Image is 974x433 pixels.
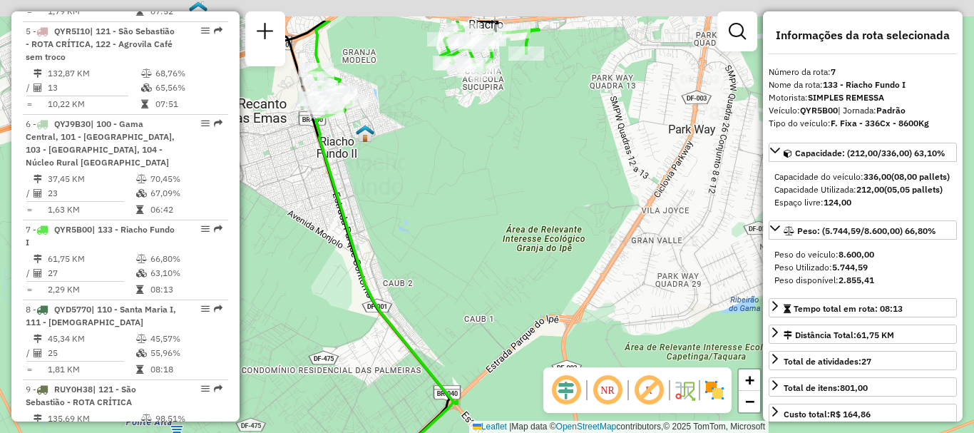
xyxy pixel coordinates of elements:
[831,66,836,77] strong: 7
[136,285,143,294] i: Tempo total em rota
[839,249,874,260] strong: 8.600,00
[34,83,42,92] i: Total de Atividades
[34,414,42,423] i: Distância Total
[136,7,143,16] i: Tempo total em rota
[214,305,222,313] em: Rota exportada
[856,184,884,195] strong: 212,00
[47,203,135,217] td: 1,63 KM
[150,203,222,217] td: 06:42
[26,384,136,407] span: 9 -
[150,362,222,377] td: 08:18
[34,349,42,357] i: Total de Atividades
[214,225,222,233] em: Rota exportada
[47,97,140,111] td: 10,22 KM
[784,382,868,394] div: Total de itens:
[34,335,42,343] i: Distância Total
[673,379,696,402] img: Fluxo de ruas
[150,332,222,346] td: 45,57%
[769,220,957,240] a: Peso: (5.744,59/8.600,00) 66,80%
[774,249,874,260] span: Peso do veículo:
[47,362,135,377] td: 1,81 KM
[840,382,868,393] strong: 801,00
[863,171,891,182] strong: 336,00
[136,205,143,214] i: Tempo total em rota
[47,81,140,95] td: 13
[774,183,951,196] div: Capacidade Utilizada:
[739,370,760,391] a: Zoom in
[47,66,140,81] td: 132,87 KM
[784,356,871,367] span: Total de atividades:
[794,303,903,314] span: Tempo total em rota: 08:13
[26,186,33,200] td: /
[155,97,222,111] td: 07:51
[34,269,42,277] i: Total de Atividades
[26,26,175,62] span: | 121 - São Sebastião - ROTA CRÍTICA, 122 - Agrovila Café sem troco
[47,4,135,19] td: 1,79 KM
[47,186,135,200] td: 23
[214,26,222,35] em: Rota exportada
[136,365,143,374] i: Tempo total em rota
[774,196,951,209] div: Espaço livre:
[769,351,957,370] a: Total de atividades:27
[876,105,906,116] strong: Padrão
[856,330,894,340] span: 61,75 KM
[723,17,752,46] a: Exibir filtros
[769,78,957,91] div: Nome da rota:
[808,92,884,103] strong: SIMPLES REMESSA
[26,118,175,168] span: | 100 - Gama Central, 101 - [GEOGRAPHIC_DATA], 103 - [GEOGRAPHIC_DATA], 104 - Núcleo Rural [GEOGR...
[26,4,33,19] td: =
[150,186,222,200] td: 67,09%
[26,81,33,95] td: /
[47,346,135,360] td: 25
[141,69,152,78] i: % de utilização do peso
[769,143,957,162] a: Capacidade: (212,00/336,00) 63,10%
[155,81,222,95] td: 65,56%
[769,377,957,397] a: Total de itens:801,00
[769,243,957,292] div: Peso: (5.744,59/8.600,00) 66,80%
[34,189,42,198] i: Total de Atividades
[784,329,894,342] div: Distância Total:
[839,275,874,285] strong: 2.855,41
[823,79,906,90] strong: 133 - Riacho Fundo I
[590,373,625,407] span: Ocultar NR
[34,175,42,183] i: Distância Total
[884,184,943,195] strong: (05,05 pallets)
[824,197,851,208] strong: 124,00
[26,384,136,407] span: | 121 - São Sebastião - ROTA CRÍTICA
[509,422,511,432] span: |
[26,304,176,327] span: 8 -
[26,224,175,248] span: | 133 - Riacho Fundo I
[54,118,91,129] span: QYJ9B30
[745,392,754,410] span: −
[831,118,929,128] strong: F. Fixa - 336Cx - 8600Kg
[201,384,210,393] em: Opções
[26,266,33,280] td: /
[703,379,726,402] img: Exibir/Ocultar setores
[34,69,42,78] i: Distância Total
[54,304,91,315] span: QYD5770
[47,252,135,266] td: 61,75 KM
[201,26,210,35] em: Opções
[838,105,906,116] span: | Jornada:
[549,373,583,407] span: Ocultar deslocamento
[150,252,222,266] td: 66,80%
[769,117,957,130] div: Tipo do veículo:
[769,91,957,104] div: Motorista:
[47,282,135,297] td: 2,29 KM
[739,391,760,412] a: Zoom out
[769,165,957,215] div: Capacidade: (212,00/336,00) 63,10%
[150,4,222,19] td: 07:52
[201,305,210,313] em: Opções
[251,17,280,49] a: Nova sessão e pesquisa
[26,282,33,297] td: =
[800,105,838,116] strong: QYR5B00
[769,66,957,78] div: Número da rota:
[832,262,868,272] strong: 5.744,59
[214,384,222,393] em: Rota exportada
[54,224,92,235] span: QYR5B00
[769,298,957,317] a: Tempo total em rota: 08:13
[47,412,140,426] td: 135,69 KM
[189,1,207,19] img: 118 UDC Light WCL Samambaia
[141,100,148,108] i: Tempo total em rota
[54,384,93,394] span: RUY0H38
